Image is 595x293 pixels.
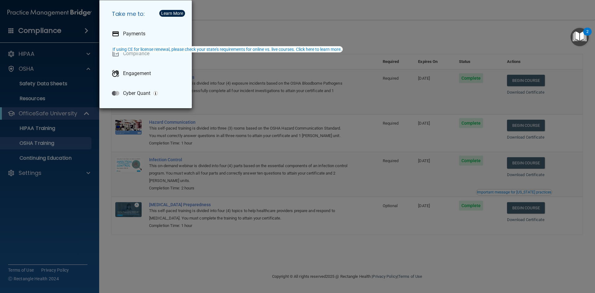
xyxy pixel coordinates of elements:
[107,65,187,82] a: Engagement
[123,90,150,96] p: Cyber Quant
[123,70,151,77] p: Engagement
[112,46,343,52] button: If using CE for license renewal, please check your state's requirements for online vs. live cours...
[571,28,589,46] button: Open Resource Center, 2 new notifications
[107,25,187,42] a: Payments
[586,32,588,40] div: 2
[107,5,187,23] h5: Take me to:
[123,31,145,37] p: Payments
[159,10,185,17] button: Learn More
[107,45,187,62] a: Compliance
[161,11,183,16] div: Learn More
[107,85,187,102] a: Cyber Quant
[112,47,342,51] div: If using CE for license renewal, please check your state's requirements for online vs. live cours...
